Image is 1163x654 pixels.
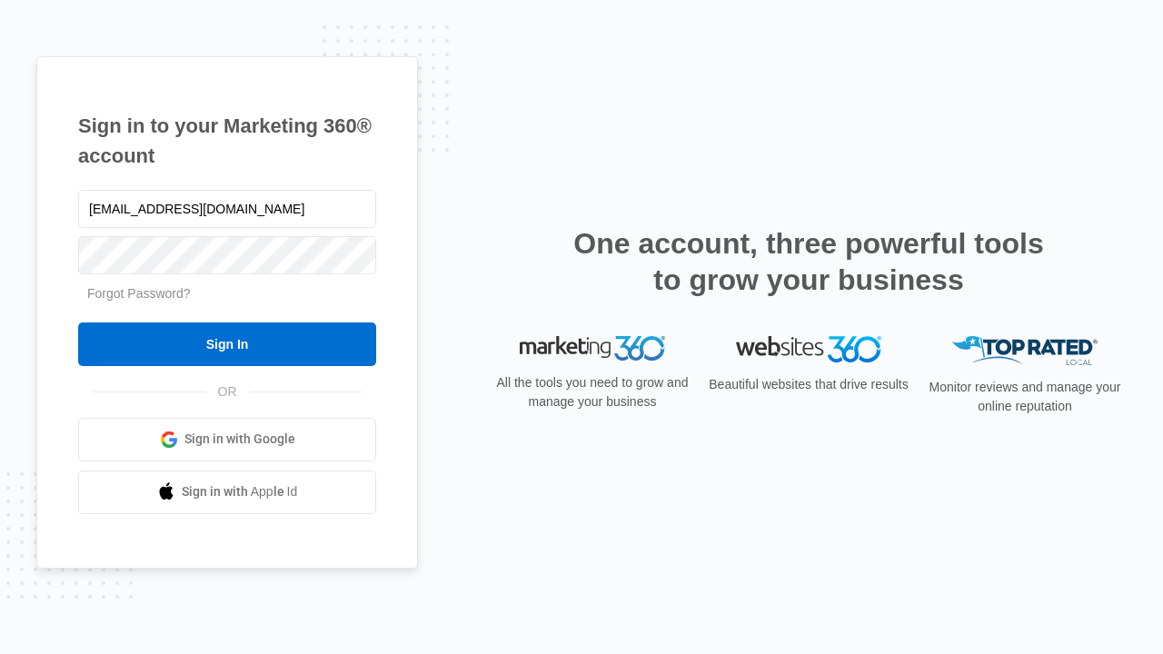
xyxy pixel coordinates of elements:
[923,378,1127,416] p: Monitor reviews and manage your online reputation
[78,471,376,514] a: Sign in with Apple Id
[78,322,376,366] input: Sign In
[78,190,376,228] input: Email
[182,482,298,501] span: Sign in with Apple Id
[952,336,1098,366] img: Top Rated Local
[78,418,376,461] a: Sign in with Google
[87,286,191,301] a: Forgot Password?
[491,373,694,411] p: All the tools you need to grow and manage your business
[707,375,910,394] p: Beautiful websites that drive results
[184,430,295,449] span: Sign in with Google
[520,336,665,362] img: Marketing 360
[736,336,881,362] img: Websites 360
[568,225,1049,298] h2: One account, three powerful tools to grow your business
[78,111,376,171] h1: Sign in to your Marketing 360® account
[205,382,250,401] span: OR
